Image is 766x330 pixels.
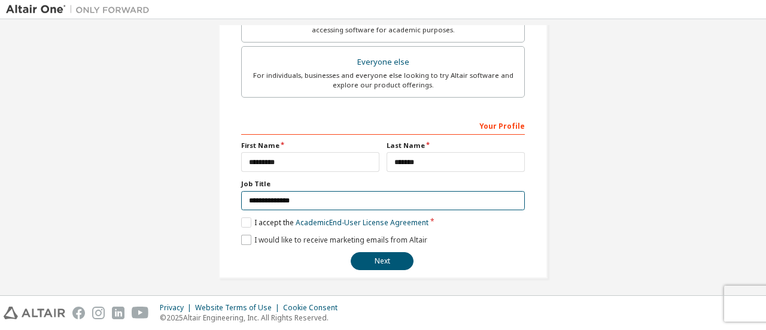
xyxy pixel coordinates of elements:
[249,54,517,71] div: Everyone else
[4,307,65,319] img: altair_logo.svg
[195,303,283,313] div: Website Terms of Use
[241,235,427,245] label: I would like to receive marketing emails from Altair
[72,307,85,319] img: facebook.svg
[296,217,428,228] a: Academic End-User License Agreement
[92,307,105,319] img: instagram.svg
[241,141,379,150] label: First Name
[249,16,517,35] div: For faculty & administrators of academic institutions administering students and accessing softwa...
[249,71,517,90] div: For individuals, businesses and everyone else looking to try Altair software and explore our prod...
[283,303,345,313] div: Cookie Consent
[6,4,156,16] img: Altair One
[112,307,124,319] img: linkedin.svg
[241,217,428,228] label: I accept the
[387,141,525,150] label: Last Name
[351,252,414,270] button: Next
[132,307,149,319] img: youtube.svg
[160,303,195,313] div: Privacy
[160,313,345,323] p: © 2025 Altair Engineering, Inc. All Rights Reserved.
[241,179,525,189] label: Job Title
[241,116,525,135] div: Your Profile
